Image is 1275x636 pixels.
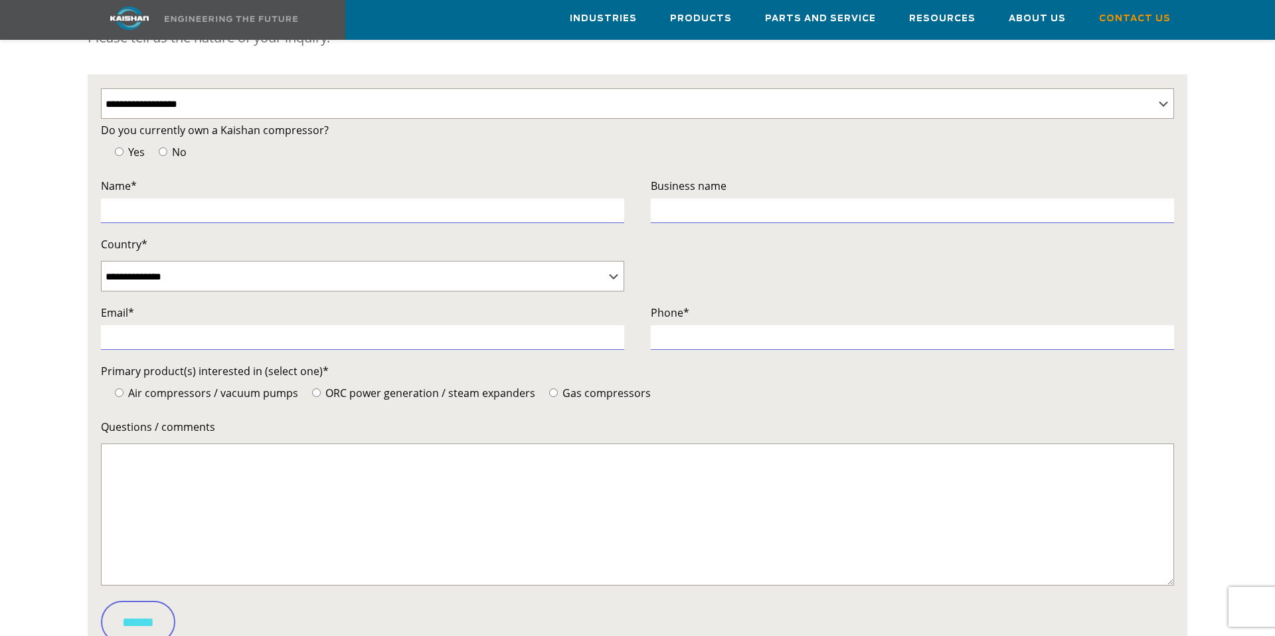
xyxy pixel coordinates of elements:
label: Do you currently own a Kaishan compressor? [101,121,1174,139]
label: Email* [101,303,624,322]
a: About Us [1009,1,1066,37]
label: Name* [101,177,624,195]
span: Air compressors / vacuum pumps [126,386,298,400]
span: No [169,145,187,159]
span: Yes [126,145,145,159]
a: Parts and Service [765,1,876,37]
img: kaishan logo [80,7,179,30]
span: About Us [1009,11,1066,27]
input: Yes [115,147,124,156]
span: ORC power generation / steam expanders [323,386,535,400]
a: Contact Us [1099,1,1171,37]
span: Resources [909,11,976,27]
span: Products [670,11,732,27]
label: Phone* [651,303,1174,322]
img: Engineering the future [165,16,297,22]
label: Primary product(s) interested in (select one)* [101,362,1174,380]
a: Products [670,1,732,37]
input: Air compressors / vacuum pumps [115,388,124,397]
input: ORC power generation / steam expanders [312,388,321,397]
label: Country* [101,235,624,254]
label: Questions / comments [101,418,1174,436]
input: Gas compressors [549,388,558,397]
span: Gas compressors [560,386,651,400]
span: Parts and Service [765,11,876,27]
input: No [159,147,167,156]
label: Business name [651,177,1174,195]
a: Industries [570,1,637,37]
span: Contact Us [1099,11,1171,27]
span: Industries [570,11,637,27]
a: Resources [909,1,976,37]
